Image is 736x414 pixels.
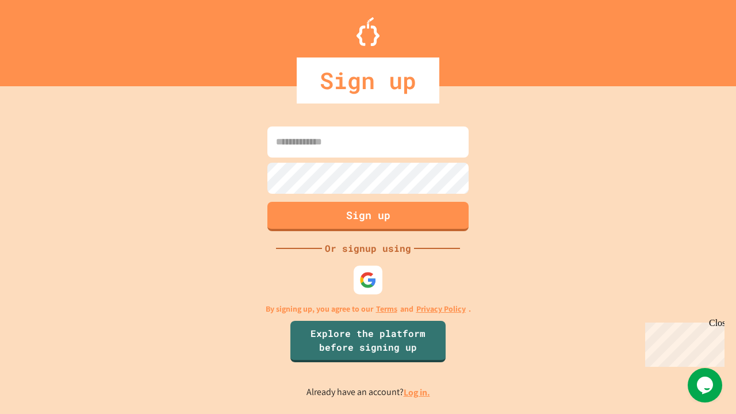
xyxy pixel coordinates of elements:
[416,303,466,315] a: Privacy Policy
[404,386,430,398] a: Log in.
[290,321,446,362] a: Explore the platform before signing up
[688,368,724,402] iframe: chat widget
[306,385,430,400] p: Already have an account?
[376,303,397,315] a: Terms
[356,17,379,46] img: Logo.svg
[267,202,469,231] button: Sign up
[297,57,439,103] div: Sign up
[322,241,414,255] div: Or signup using
[641,318,724,367] iframe: chat widget
[5,5,79,73] div: Chat with us now!Close
[266,303,471,315] p: By signing up, you agree to our and .
[359,271,377,289] img: google-icon.svg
